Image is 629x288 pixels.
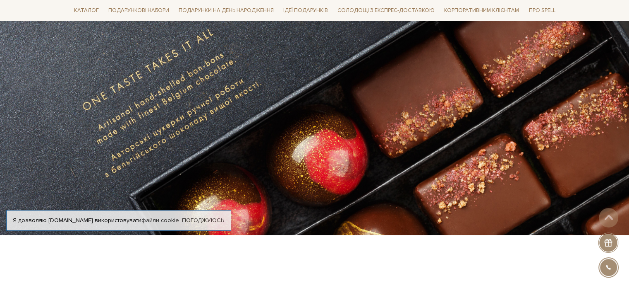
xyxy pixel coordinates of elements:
div: Я дозволяю [DOMAIN_NAME] використовувати [7,217,231,224]
a: файли cookie [141,217,179,224]
a: Ідеї подарунків [280,4,331,17]
a: Подарунки на День народження [175,4,277,17]
a: Подарункові набори [105,4,172,17]
a: Погоджуюсь [182,217,224,224]
a: Солодощі з експрес-доставкою [334,3,438,17]
a: Каталог [71,4,102,17]
a: Корпоративним клієнтам [441,4,522,17]
a: Про Spell [525,4,558,17]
